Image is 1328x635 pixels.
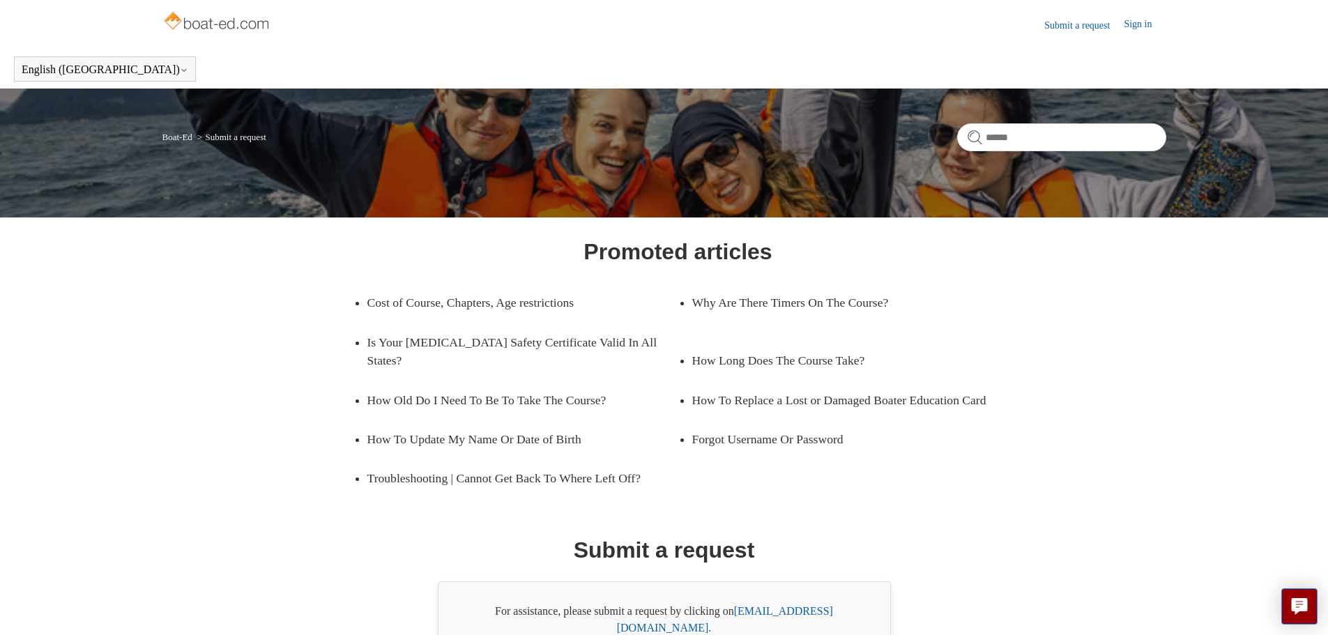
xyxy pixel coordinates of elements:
li: Boat-Ed [162,132,195,142]
a: Sign in [1124,17,1166,33]
img: Boat-Ed Help Center home page [162,8,273,36]
a: Forgot Username Or Password [692,420,982,459]
a: Troubleshooting | Cannot Get Back To Where Left Off? [367,459,678,498]
a: How Long Does The Course Take? [692,341,982,380]
a: Why Are There Timers On The Course? [692,283,982,322]
a: How Old Do I Need To Be To Take The Course? [367,381,657,420]
a: How To Replace a Lost or Damaged Boater Education Card [692,381,1003,420]
li: Submit a request [194,132,266,142]
input: Search [957,123,1166,151]
a: Is Your [MEDICAL_DATA] Safety Certificate Valid In All States? [367,323,678,381]
button: English ([GEOGRAPHIC_DATA]) [22,63,188,76]
a: Boat-Ed [162,132,192,142]
a: Cost of Course, Chapters, Age restrictions [367,283,657,322]
button: Live chat [1281,588,1318,625]
h1: Submit a request [574,533,755,567]
a: Submit a request [1044,18,1124,33]
h1: Promoted articles [583,235,772,268]
a: How To Update My Name Or Date of Birth [367,420,657,459]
